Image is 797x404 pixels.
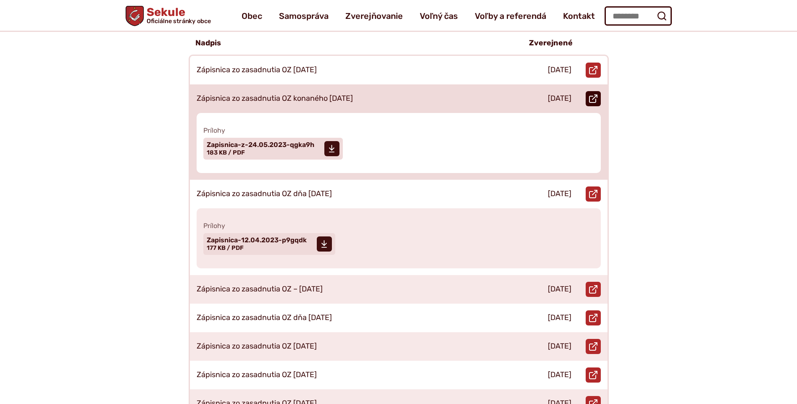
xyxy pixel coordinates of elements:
a: Voľný čas [420,4,458,28]
a: Zapisnica-z-24.05.2023-qgka9h 183 KB / PDF [203,138,343,160]
a: Samospráva [279,4,329,28]
a: Voľby a referendá [475,4,546,28]
img: Prejsť na domovskú stránku [126,6,144,26]
p: Zápisnica zo zasadnutia OZ konaného [DATE] [197,94,353,103]
p: Zápisnica zo zasadnutia OZ dňa [DATE] [197,189,332,199]
a: Obec [242,4,262,28]
p: Zápisnica zo zasadnutia OZ – [DATE] [197,285,323,294]
span: 177 KB / PDF [207,244,244,252]
span: Sekule [144,7,211,24]
a: Zverejňovanie [345,4,403,28]
a: Zapisnica-12.04.2023-p9gqdk 177 KB / PDF [203,233,335,255]
p: Zápisnica zo zasadnutia OZ [DATE] [197,342,317,351]
p: Zápisnica zo zasadnutia OZ [DATE] [197,370,317,380]
p: [DATE] [548,94,571,103]
span: Zapisnica-z-24.05.2023-qgka9h [207,142,314,148]
p: Zverejnené [529,39,573,48]
p: [DATE] [548,370,571,380]
p: [DATE] [548,66,571,75]
span: Zapisnica-12.04.2023-p9gqdk [207,237,307,244]
p: [DATE] [548,189,571,199]
p: Zápisnica zo zasadnutia OZ [DATE] [197,66,317,75]
p: Nadpis [195,39,221,48]
a: Logo Sekule, prejsť na domovskú stránku. [126,6,211,26]
span: Prílohy [203,126,594,134]
p: [DATE] [548,313,571,323]
p: Zápisnica zo zasadnutia OZ dňa [DATE] [197,313,332,323]
span: 183 KB / PDF [207,149,245,156]
p: [DATE] [548,285,571,294]
p: [DATE] [548,342,571,351]
a: Kontakt [563,4,595,28]
span: Oficiálne stránky obce [146,18,211,24]
span: Prílohy [203,222,594,230]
